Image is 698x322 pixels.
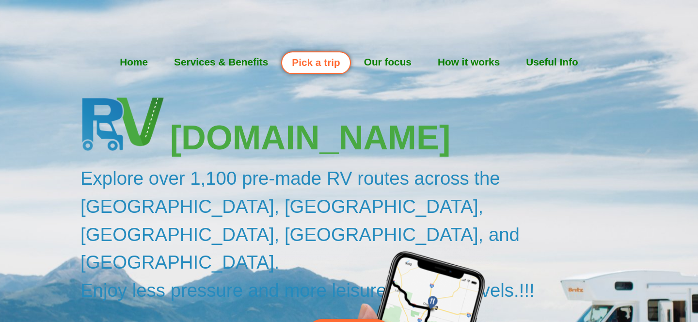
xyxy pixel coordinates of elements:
nav: Menu [68,50,630,74]
a: Home [107,50,161,74]
h2: Explore over 1,100 pre-made RV routes across the [GEOGRAPHIC_DATA], [GEOGRAPHIC_DATA], [GEOGRAPHI... [80,164,635,304]
a: Pick a trip [281,51,350,74]
a: Services & Benefits [161,50,281,74]
a: How it works [425,50,513,74]
a: Our focus [351,50,425,74]
a: Useful Info [513,50,591,74]
h3: [DOMAIN_NAME] [170,121,635,155]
